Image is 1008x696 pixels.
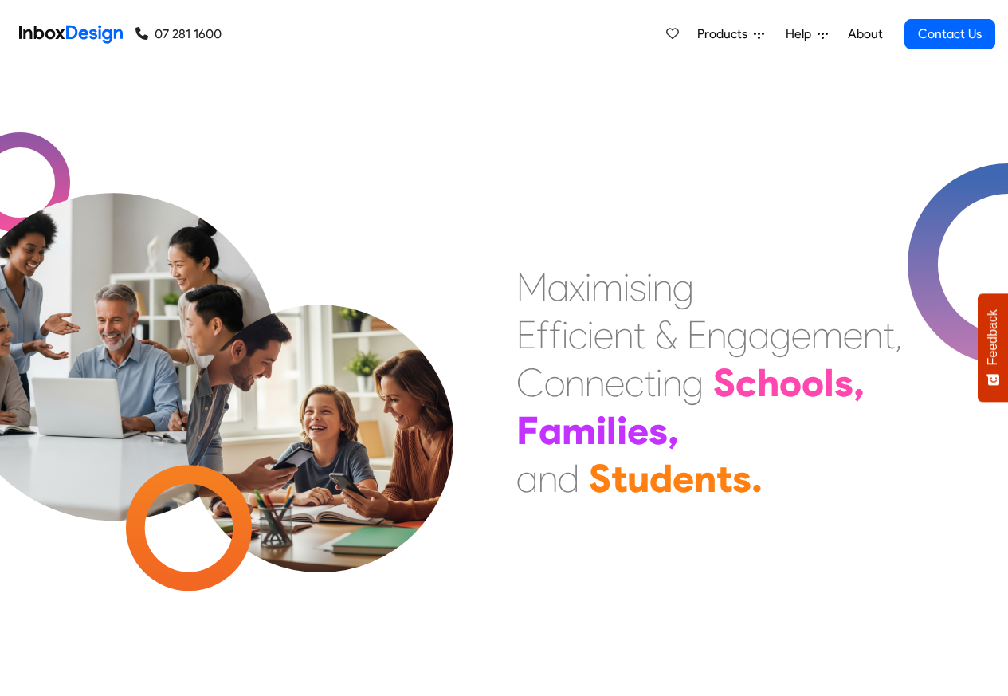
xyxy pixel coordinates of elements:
div: n [653,263,673,311]
div: i [623,263,630,311]
span: Help [786,25,818,44]
div: a [516,454,538,502]
div: a [748,311,770,359]
div: c [625,359,644,407]
div: & [655,311,677,359]
div: m [591,263,623,311]
div: n [662,359,682,407]
button: Feedback - Show survey [978,293,1008,402]
div: C [516,359,544,407]
div: o [544,359,565,407]
div: i [617,407,627,454]
div: d [558,454,579,502]
div: l [606,407,617,454]
div: m [562,407,596,454]
div: s [834,359,853,407]
div: t [633,311,645,359]
div: , [853,359,865,407]
a: 07 281 1600 [135,25,222,44]
div: g [727,311,748,359]
div: . [751,454,763,502]
div: M [516,263,547,311]
div: a [539,407,562,454]
div: g [770,311,791,359]
a: Contact Us [904,19,995,49]
div: n [694,454,716,502]
a: About [843,18,887,50]
a: Help [779,18,834,50]
div: h [757,359,779,407]
div: e [791,311,811,359]
div: E [687,311,707,359]
div: e [673,454,694,502]
div: F [516,407,539,454]
div: e [627,407,649,454]
div: i [587,311,594,359]
div: e [594,311,614,359]
img: parents_with_child.png [153,238,487,572]
div: e [605,359,625,407]
div: i [656,359,662,407]
div: t [883,311,895,359]
div: e [843,311,863,359]
div: i [562,311,568,359]
div: c [568,311,587,359]
div: t [611,454,627,502]
div: n [585,359,605,407]
div: S [589,454,611,502]
div: l [824,359,834,407]
div: n [614,311,633,359]
div: u [627,454,649,502]
div: E [516,311,536,359]
span: Feedback [986,309,1000,365]
div: s [630,263,646,311]
div: g [673,263,694,311]
div: s [649,407,668,454]
div: s [732,454,751,502]
div: , [668,407,679,454]
div: d [649,454,673,502]
div: f [536,311,549,359]
div: a [547,263,569,311]
div: n [707,311,727,359]
div: t [644,359,656,407]
div: i [585,263,591,311]
div: i [646,263,653,311]
div: n [863,311,883,359]
div: g [682,359,704,407]
div: o [779,359,802,407]
div: t [716,454,732,502]
a: Products [691,18,771,50]
div: S [713,359,735,407]
span: Products [697,25,754,44]
div: , [895,311,903,359]
div: x [569,263,585,311]
div: Maximising Efficient & Engagement, Connecting Schools, Families, and Students. [516,263,903,502]
div: m [811,311,843,359]
div: n [565,359,585,407]
div: f [549,311,562,359]
div: c [735,359,757,407]
div: n [538,454,558,502]
div: o [802,359,824,407]
div: i [596,407,606,454]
